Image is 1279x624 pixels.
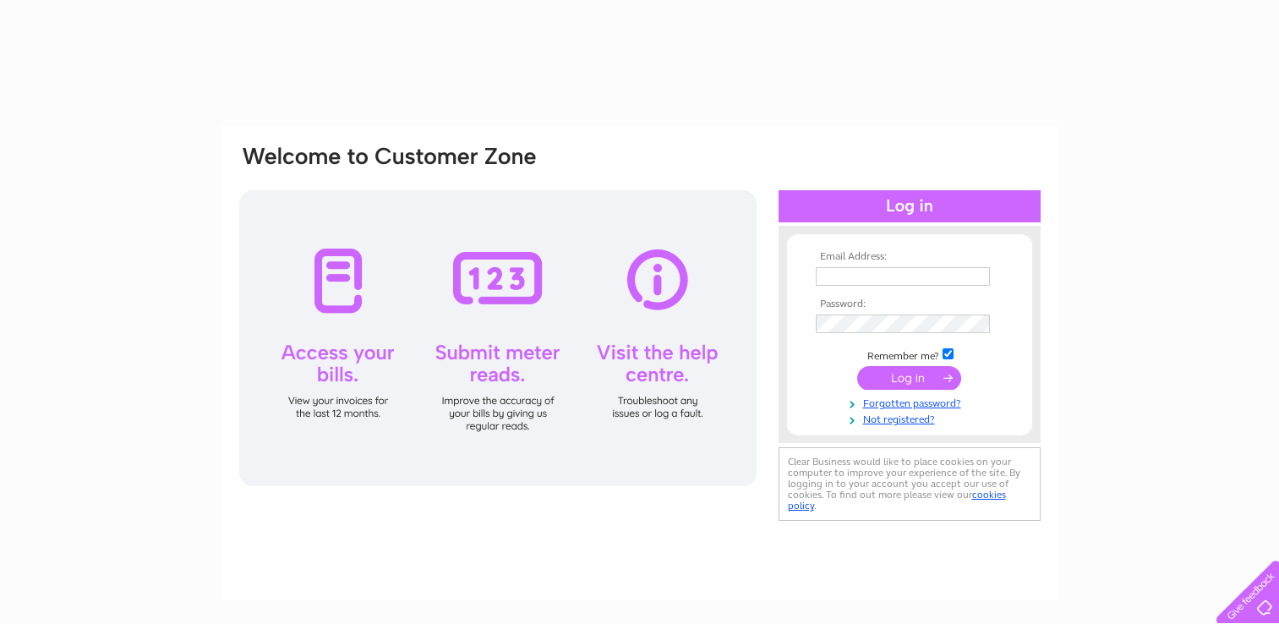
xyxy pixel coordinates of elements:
div: Clear Business would like to place cookies on your computer to improve your experience of the sit... [779,447,1041,521]
a: Forgotten password? [816,394,1008,410]
input: Submit [857,366,961,390]
th: Email Address: [812,251,1008,263]
th: Password: [812,298,1008,310]
a: cookies policy [788,489,1006,512]
a: Not registered? [816,410,1008,426]
td: Remember me? [812,346,1008,363]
